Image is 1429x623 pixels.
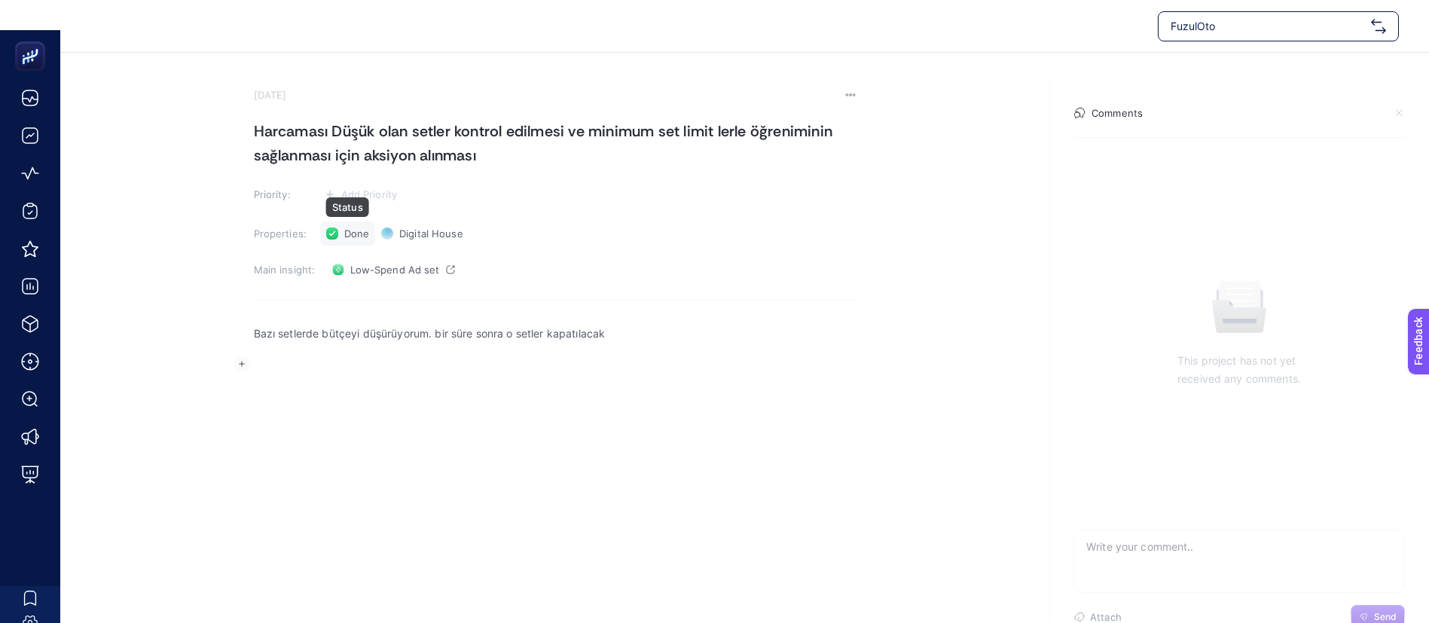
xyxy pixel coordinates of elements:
[254,315,856,616] div: Rich Text Editor. Editing area: main
[1092,107,1143,119] h4: Comments
[1374,611,1397,623] span: Send
[254,188,317,200] h3: Priority:
[341,188,398,200] span: Add Priority
[254,264,317,276] h3: Main insight:
[326,258,461,282] a: Low-Spend Ad set
[344,228,370,240] span: Done
[1371,19,1386,34] img: svg%3e
[1177,352,1301,388] p: This project has not yet received any comments.
[350,264,440,276] span: Low-Spend Ad set
[254,228,317,240] h3: Properties:
[254,325,856,343] p: Bazı setlerde bütçeyi düşürüyorum. bir süre sonra o setler kapatılacak
[254,119,856,167] h1: Harcaması Düşük olan setler kontrol edilmesi ve minimum set limit lerle öğreniminin sağlanması iç...
[399,228,463,240] span: Digital House
[9,5,57,17] span: Feedback
[1090,611,1122,623] span: Attach
[332,201,363,213] span: Status
[254,89,287,101] time: [DATE]
[1171,19,1365,34] span: FuzulOto
[320,185,402,203] button: Add Priority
